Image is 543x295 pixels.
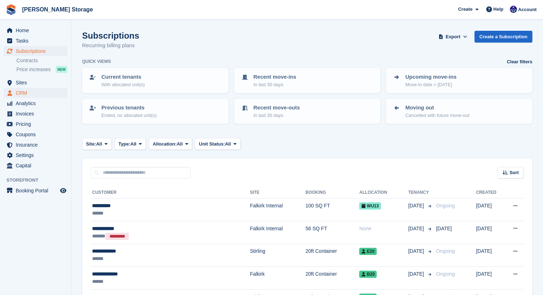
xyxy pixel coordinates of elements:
[359,248,376,255] span: E20
[458,6,472,13] span: Create
[405,112,469,119] p: Cancelled with future move-out
[101,81,145,88] p: With allocated unit(s)
[225,141,231,148] span: All
[19,4,96,15] a: [PERSON_NAME] Storage
[476,267,503,290] td: [DATE]
[509,169,519,176] span: Sort
[199,141,225,148] span: Unit Status:
[4,186,67,196] a: menu
[86,141,96,148] span: Site:
[306,244,360,267] td: 20ft Container
[387,99,532,123] a: Moving out Cancelled with future move-out
[101,112,157,119] p: Ended, no allocated unit(s)
[16,186,59,196] span: Booking Portal
[16,161,59,171] span: Capital
[16,46,59,56] span: Subscriptions
[408,225,425,232] span: [DATE]
[16,88,59,98] span: CRM
[4,161,67,171] a: menu
[91,187,250,198] th: Customer
[56,66,67,73] div: NEW
[16,36,59,46] span: Tasks
[436,226,452,231] span: [DATE]
[16,109,59,119] span: Invoices
[306,267,360,290] td: 20ft Container
[83,69,228,92] a: Current tenants With allocated unit(s)
[4,150,67,160] a: menu
[195,138,240,150] button: Unit Status: All
[82,138,112,150] button: Site: All
[387,69,532,92] a: Upcoming move-ins Move-in date > [DATE]
[474,31,532,43] a: Create a Subscription
[405,73,456,81] p: Upcoming move-ins
[405,81,456,88] p: Move-in date > [DATE]
[408,187,433,198] th: Tenancy
[82,41,139,50] p: Recurring billing plans
[130,141,136,148] span: All
[253,73,296,81] p: Recent move-ins
[250,221,306,244] td: Falkirk Internal
[16,140,59,150] span: Insurance
[4,36,67,46] a: menu
[4,98,67,108] a: menu
[177,141,183,148] span: All
[253,112,300,119] p: In last 30 days
[4,46,67,56] a: menu
[235,69,380,92] a: Recent move-ins In last 30 days
[507,58,532,65] a: Clear filters
[83,99,228,123] a: Previous tenants Ended, no allocated unit(s)
[153,141,177,148] span: Allocation:
[437,31,469,43] button: Export
[4,140,67,150] a: menu
[16,119,59,129] span: Pricing
[408,247,425,255] span: [DATE]
[359,271,377,278] span: B20
[359,225,408,232] div: None
[253,81,296,88] p: In last 30 days
[82,58,111,65] h6: Quick views
[436,248,455,254] span: Ongoing
[250,198,306,221] td: Falkirk Internal
[476,221,503,244] td: [DATE]
[16,129,59,139] span: Coupons
[16,78,59,88] span: Sites
[4,129,67,139] a: menu
[4,78,67,88] a: menu
[6,4,16,15] img: stora-icon-8386f47178a22dfd0bd8f6a31ec36ba5ce8667c1dd55bd0f319d3a0aa187defe.svg
[16,57,67,64] a: Contracts
[16,65,67,73] a: Price increases NEW
[235,99,380,123] a: Recent move-outs In last 30 days
[149,138,192,150] button: Allocation: All
[4,25,67,35] a: menu
[250,244,306,267] td: Stirling
[250,267,306,290] td: Falkirk
[446,33,460,40] span: Export
[4,88,67,98] a: menu
[476,198,503,221] td: [DATE]
[476,187,503,198] th: Created
[408,270,425,278] span: [DATE]
[476,244,503,267] td: [DATE]
[510,6,517,13] img: Ross Watt
[119,141,131,148] span: Type:
[518,6,537,13] span: Account
[436,203,455,208] span: Ongoing
[4,119,67,129] a: menu
[493,6,503,13] span: Help
[359,202,381,210] span: WU13
[306,221,360,244] td: 56 SQ FT
[16,150,59,160] span: Settings
[436,271,455,277] span: Ongoing
[16,66,51,73] span: Price increases
[96,141,102,148] span: All
[16,98,59,108] span: Analytics
[115,138,146,150] button: Type: All
[250,187,306,198] th: Site
[4,109,67,119] a: menu
[101,73,145,81] p: Current tenants
[253,104,300,112] p: Recent move-outs
[405,104,469,112] p: Moving out
[101,104,157,112] p: Previous tenants
[306,198,360,221] td: 100 SQ FT
[306,187,360,198] th: Booking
